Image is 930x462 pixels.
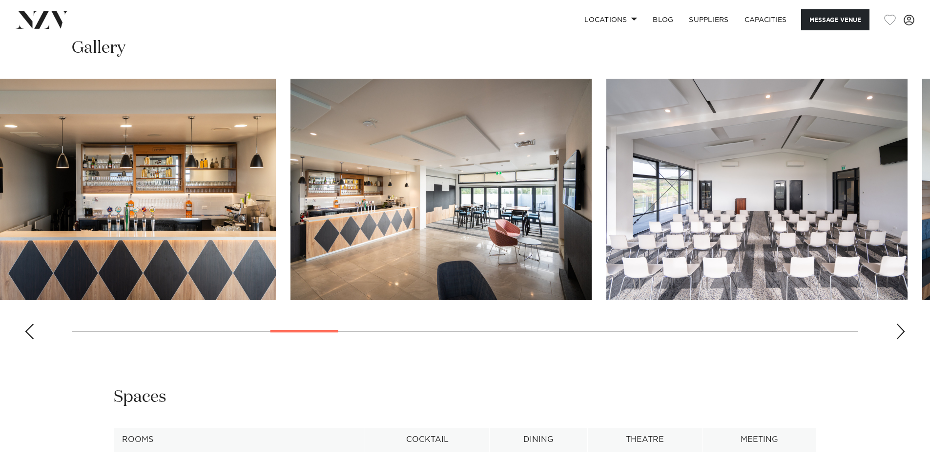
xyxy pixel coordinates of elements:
[588,428,703,452] th: Theatre
[703,428,816,452] th: Meeting
[737,9,795,30] a: Capacities
[606,79,908,300] swiper-slide: 10 / 29
[16,11,69,28] img: nzv-logo.png
[290,79,592,300] swiper-slide: 9 / 29
[114,428,365,452] th: Rooms
[645,9,681,30] a: BLOG
[801,9,869,30] button: Message Venue
[72,37,125,59] h2: Gallery
[577,9,645,30] a: Locations
[365,428,489,452] th: Cocktail
[489,428,587,452] th: Dining
[681,9,736,30] a: SUPPLIERS
[114,386,166,408] h2: Spaces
